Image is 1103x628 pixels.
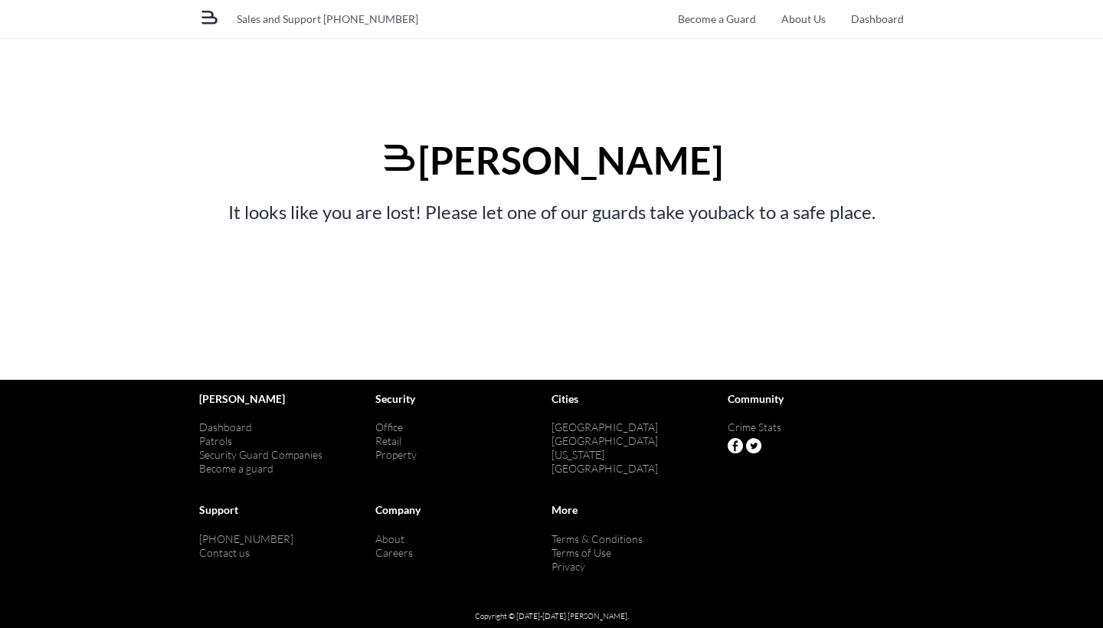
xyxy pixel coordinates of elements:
[551,420,658,433] a: [GEOGRAPHIC_DATA]
[551,532,643,545] a: Terms & Conditions
[199,546,250,559] a: Contact us
[728,420,781,433] a: Crime Stats
[551,448,604,461] a: [US_STATE]
[375,434,401,447] a: Retail
[199,462,273,475] a: Become a guard
[781,13,826,26] a: About Us
[551,560,585,573] a: Privacy
[375,420,403,433] a: Office
[375,448,417,461] a: Property
[375,532,404,545] a: About
[551,434,658,447] a: [GEOGRAPHIC_DATA]
[551,388,728,405] h5: Cities
[375,388,551,405] h5: Security
[728,388,904,405] h5: Community
[199,448,322,461] a: Security Guard Companies
[551,499,728,516] h5: More
[375,499,551,516] h5: Company
[199,392,285,405] a: [PERSON_NAME]
[375,546,413,559] a: Careers
[851,13,904,26] a: Dashboard
[199,420,252,433] a: Dashboard
[199,434,232,447] a: Patrols
[23,139,1080,183] h1: [PERSON_NAME]
[551,462,658,475] a: [GEOGRAPHIC_DATA]
[199,499,375,516] h5: Support
[237,12,418,25] a: Sales and Support [PHONE_NUMBER]
[199,532,293,545] a: [PHONE_NUMBER]
[551,546,611,559] a: Terms of Use
[718,201,876,223] a: back to a safe place.
[678,13,756,26] a: Become a Guard
[23,205,1080,219] p: It looks like you are lost! Please let one of our guards take you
